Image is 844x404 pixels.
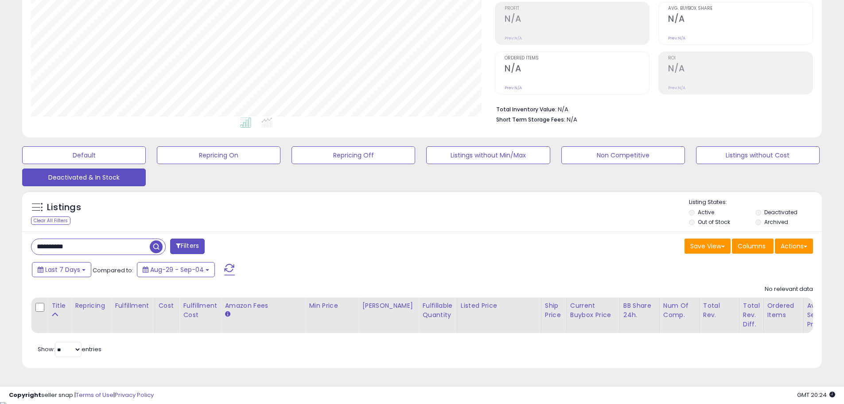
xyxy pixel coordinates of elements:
[623,301,656,320] div: BB Share 24h.
[797,391,835,399] span: 2025-09-12 20:24 GMT
[422,301,453,320] div: Fulfillable Quantity
[545,301,563,320] div: Ship Price
[93,266,133,275] span: Compared to:
[765,285,813,294] div: No relevant data
[685,239,731,254] button: Save View
[743,301,760,329] div: Total Rev. Diff.
[505,63,649,75] h2: N/A
[22,169,146,186] button: Deactivated & In Stock
[668,6,813,11] span: Avg. Buybox Share
[505,56,649,61] span: Ordered Items
[570,301,616,320] div: Current Buybox Price
[561,146,685,164] button: Non Competitive
[567,115,577,124] span: N/A
[170,239,205,254] button: Filters
[292,146,415,164] button: Repricing Off
[767,301,800,320] div: Ordered Items
[137,262,215,277] button: Aug-29 - Sep-04
[76,391,113,399] a: Terms of Use
[362,301,415,310] div: [PERSON_NAME]
[807,301,840,329] div: Avg Selling Price
[505,35,522,41] small: Prev: N/A
[668,63,813,75] h2: N/A
[461,301,537,310] div: Listed Price
[47,201,81,214] h5: Listings
[51,301,67,310] div: Title
[505,14,649,26] h2: N/A
[764,208,797,216] label: Deactivated
[183,301,217,320] div: Fulfillment Cost
[309,301,354,310] div: Min Price
[663,301,696,320] div: Num of Comp.
[738,242,766,251] span: Columns
[426,146,550,164] button: Listings without Min/Max
[689,198,822,207] p: Listing States:
[668,35,685,41] small: Prev: N/A
[31,216,70,225] div: Clear All Filters
[775,239,813,254] button: Actions
[9,391,41,399] strong: Copyright
[38,345,101,353] span: Show: entries
[115,391,154,399] a: Privacy Policy
[157,146,280,164] button: Repricing On
[496,103,806,114] li: N/A
[505,6,649,11] span: Profit
[668,56,813,61] span: ROI
[505,85,522,90] small: Prev: N/A
[150,265,204,274] span: Aug-29 - Sep-04
[45,265,80,274] span: Last 7 Days
[698,208,714,216] label: Active
[225,301,301,310] div: Amazon Fees
[698,218,730,226] label: Out of Stock
[732,239,774,254] button: Columns
[115,301,151,310] div: Fulfillment
[668,85,685,90] small: Prev: N/A
[9,391,154,400] div: seller snap | |
[696,146,820,164] button: Listings without Cost
[764,218,788,226] label: Archived
[703,301,735,320] div: Total Rev.
[159,301,176,310] div: Cost
[32,262,91,277] button: Last 7 Days
[22,146,146,164] button: Default
[75,301,107,310] div: Repricing
[496,116,565,123] b: Short Term Storage Fees:
[225,310,230,318] small: Amazon Fees.
[668,14,813,26] h2: N/A
[496,106,556,113] b: Total Inventory Value:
